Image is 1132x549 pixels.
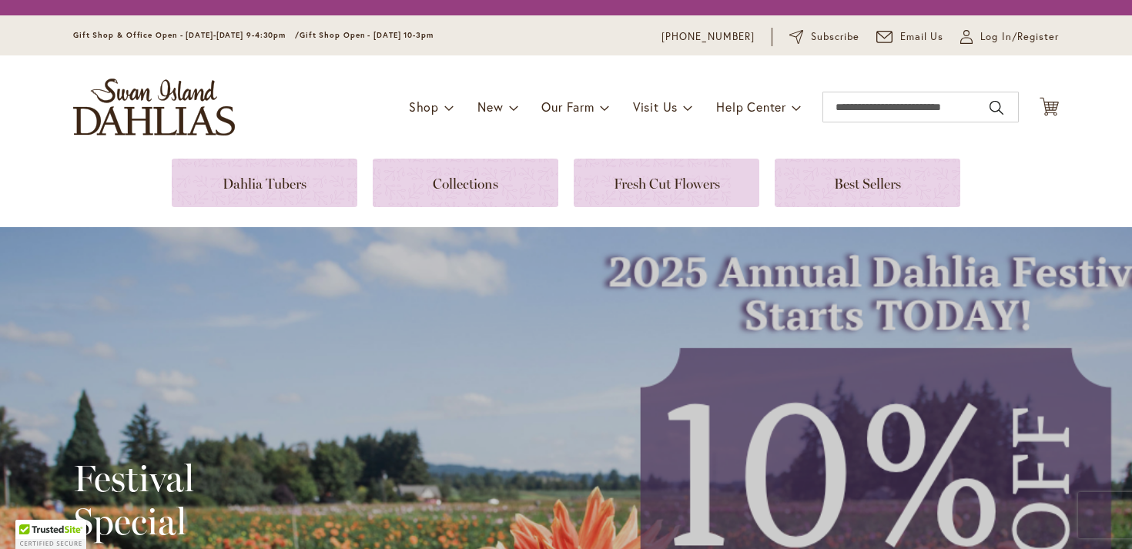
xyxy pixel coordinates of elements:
span: Visit Us [633,99,678,115]
a: Email Us [876,29,944,45]
div: TrustedSite Certified [15,520,86,549]
span: Our Farm [541,99,594,115]
span: Shop [409,99,439,115]
h2: Festival Special [73,457,473,543]
span: Log In/Register [980,29,1059,45]
a: Log In/Register [960,29,1059,45]
a: Subscribe [789,29,859,45]
a: [PHONE_NUMBER] [661,29,755,45]
a: store logo [73,79,235,136]
span: Gift Shop & Office Open - [DATE]-[DATE] 9-4:30pm / [73,30,300,40]
span: Email Us [900,29,944,45]
button: Search [990,95,1003,120]
span: Subscribe [811,29,859,45]
span: Gift Shop Open - [DATE] 10-3pm [300,30,434,40]
span: Help Center [716,99,786,115]
span: New [477,99,503,115]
